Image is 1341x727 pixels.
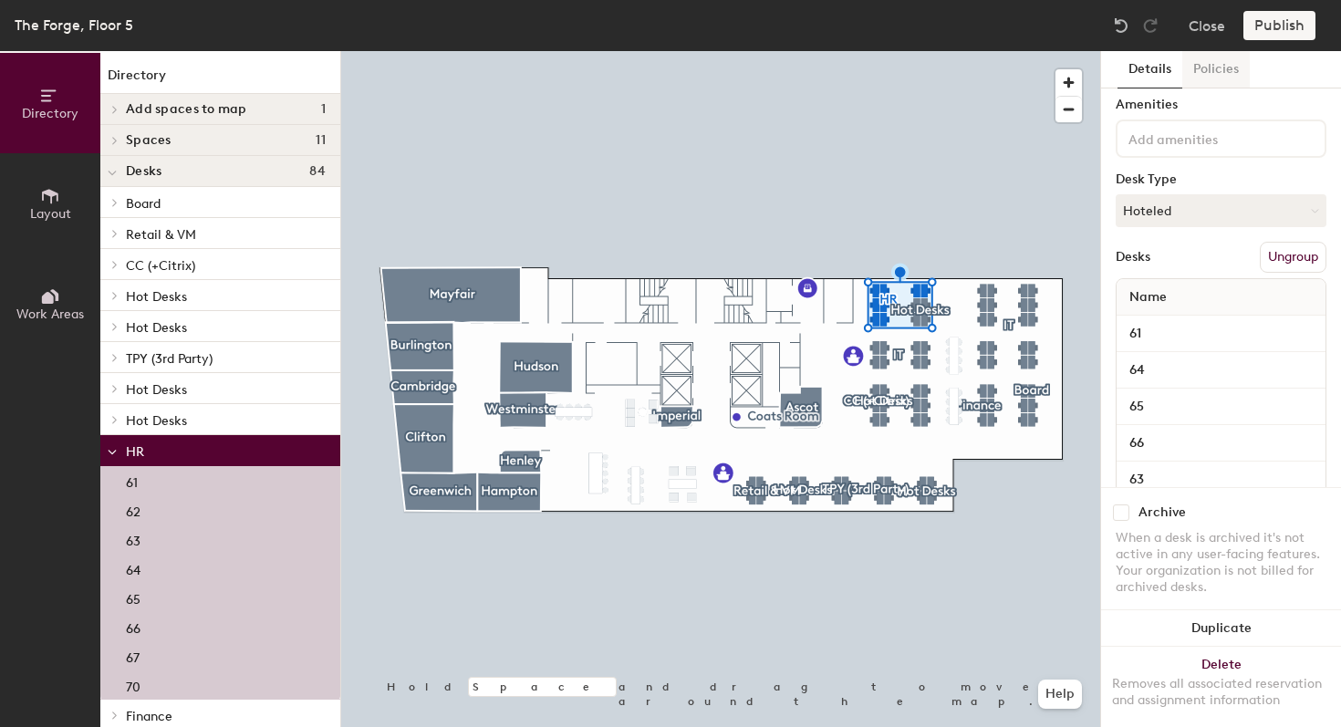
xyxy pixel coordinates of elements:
[126,413,187,429] span: Hot Desks
[1116,250,1150,265] div: Desks
[316,133,326,148] span: 11
[1116,172,1326,187] div: Desk Type
[126,645,140,666] p: 67
[126,499,140,520] p: 62
[1101,647,1341,727] button: DeleteRemoves all associated reservation and assignment information
[126,444,144,460] span: HR
[1189,11,1225,40] button: Close
[1116,194,1326,227] button: Hoteled
[1116,530,1326,596] div: When a desk is archived it's not active in any user-facing features. Your organization is not bil...
[126,164,161,179] span: Desks
[1038,680,1082,709] button: Help
[1260,242,1326,273] button: Ungroup
[126,196,161,212] span: Board
[30,206,71,222] span: Layout
[1117,51,1182,88] button: Details
[1120,394,1322,420] input: Unnamed desk
[1141,16,1159,35] img: Redo
[126,382,187,398] span: Hot Desks
[1120,358,1322,383] input: Unnamed desk
[1182,51,1250,88] button: Policies
[126,557,140,578] p: 64
[16,306,84,322] span: Work Areas
[126,133,172,148] span: Spaces
[1125,127,1289,149] input: Add amenities
[321,102,326,117] span: 1
[126,709,172,724] span: Finance
[100,66,340,94] h1: Directory
[126,674,140,695] p: 70
[126,351,213,367] span: TPY (3rd Party)
[1101,610,1341,647] button: Duplicate
[126,320,187,336] span: Hot Desks
[1120,281,1176,314] span: Name
[1112,16,1130,35] img: Undo
[1116,98,1326,112] div: Amenities
[15,14,133,36] div: The Forge, Floor 5
[126,470,138,491] p: 61
[126,258,195,274] span: CC (+Citrix)
[1120,467,1322,493] input: Unnamed desk
[126,289,187,305] span: Hot Desks
[126,102,247,117] span: Add spaces to map
[22,106,78,121] span: Directory
[126,528,140,549] p: 63
[126,227,196,243] span: Retail & VM
[1120,321,1322,347] input: Unnamed desk
[126,616,140,637] p: 66
[1112,676,1330,709] div: Removes all associated reservation and assignment information
[309,164,326,179] span: 84
[126,587,140,608] p: 65
[1120,431,1322,456] input: Unnamed desk
[1138,505,1186,520] div: Archive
